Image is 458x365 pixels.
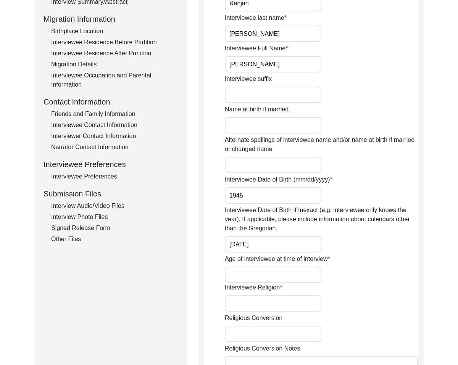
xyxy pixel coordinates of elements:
label: Interviewee last name [225,13,287,23]
div: Narrator Contact Information [51,143,178,152]
div: Migration Information [44,13,178,25]
label: Alternate spellings of interviewee name and/or name at birth if married or changed name [225,135,418,154]
div: Interviewee Residence Before Partition [51,38,178,47]
div: Birthplace Location [51,27,178,36]
label: Interviewee Date of Birth if Inexact (e.g. interviewee only knows the year). If applicable, pleas... [225,206,418,233]
div: Other Files [51,235,178,244]
div: Interview Photo Files [51,212,178,222]
label: Age of interviewee at time of interview [225,254,330,264]
label: Religious Conversion [225,314,282,323]
div: Interviewee Preferences [51,172,178,181]
label: Interviewee suffix [225,74,272,84]
div: Interviewee Residence After Partition [51,49,178,58]
label: Name at birth if married [225,105,289,114]
div: Interview Audio/Video Files [51,201,178,211]
div: Interviewee Contact Information [51,121,178,130]
div: Contact Information [44,96,178,108]
div: Interviewer Contact Information [51,132,178,141]
div: Signed Release Form [51,224,178,233]
label: Interviewee Date of Birth (mm/dd/yyyy) [225,175,332,184]
div: Migration Details [51,60,178,69]
label: Religious Conversion Notes [225,344,300,353]
div: Interviewee Occupation and Parental Information [51,71,178,89]
div: Submission Files [44,188,178,199]
label: Interviewee Full Name [225,44,288,53]
div: Friends and Family Information [51,109,178,119]
div: Interviewee Preferences [44,159,178,170]
label: Interviewee Religion [225,283,282,292]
